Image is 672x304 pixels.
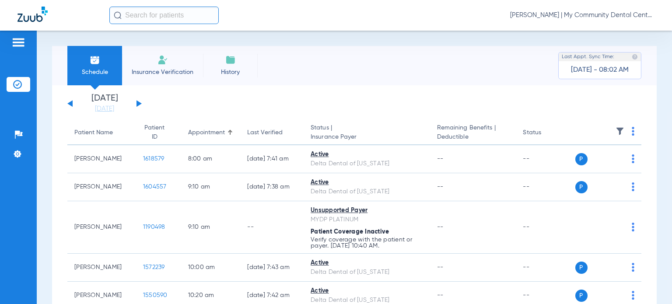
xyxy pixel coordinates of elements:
span: [PERSON_NAME] | My Community Dental Centers [510,11,654,20]
img: group-dot-blue.svg [632,223,634,231]
td: -- [240,201,304,254]
img: x.svg [612,223,621,231]
span: P [575,290,588,302]
p: Verify coverage with the patient or payer. [DATE] 10:40 AM. [311,237,423,249]
span: Schedule [74,68,115,77]
div: Patient Name [74,128,113,137]
img: x.svg [612,154,621,163]
td: [DATE] 7:43 AM [240,254,304,282]
img: group-dot-blue.svg [632,154,634,163]
img: Manual Insurance Verification [157,55,168,65]
span: -- [437,292,444,298]
span: P [575,153,588,165]
td: -- [516,254,575,282]
div: Patient ID [143,123,174,142]
td: [PERSON_NAME] [67,145,136,173]
span: History [210,68,251,77]
div: Last Verified [247,128,283,137]
span: 1550590 [143,292,168,298]
div: Active [311,178,423,187]
span: Last Appt. Sync Time: [562,52,614,61]
img: x.svg [612,263,621,272]
img: Schedule [90,55,100,65]
img: last sync help info [632,54,638,60]
span: 1618579 [143,156,164,162]
div: Last Verified [247,128,297,137]
span: P [575,262,588,274]
img: x.svg [612,291,621,300]
td: [PERSON_NAME] [67,254,136,282]
td: -- [516,201,575,254]
img: Search Icon [114,11,122,19]
img: x.svg [612,182,621,191]
span: Deductible [437,133,509,142]
a: [DATE] [78,105,131,113]
span: 1604557 [143,184,167,190]
th: Status [516,121,575,145]
div: Appointment [188,128,234,137]
span: -- [437,184,444,190]
div: Unsupported Payer [311,206,423,215]
img: hamburger-icon [11,37,25,48]
div: Patient ID [143,123,166,142]
span: 1572239 [143,264,165,270]
img: group-dot-blue.svg [632,182,634,191]
span: -- [437,224,444,230]
div: Active [311,287,423,296]
div: Patient Name [74,128,129,137]
div: MYDP PLATINUM [311,215,423,224]
img: filter.svg [616,127,624,136]
span: -- [437,264,444,270]
span: 1190498 [143,224,165,230]
td: [PERSON_NAME] [67,201,136,254]
th: Status | [304,121,430,145]
span: P [575,181,588,193]
td: [DATE] 7:41 AM [240,145,304,173]
td: 8:00 AM [181,145,241,173]
div: Delta Dental of [US_STATE] [311,159,423,168]
div: Appointment [188,128,225,137]
div: Active [311,150,423,159]
div: Delta Dental of [US_STATE] [311,268,423,277]
td: [DATE] 7:38 AM [240,173,304,201]
span: [DATE] - 08:02 AM [571,66,629,74]
td: 9:10 AM [181,201,241,254]
td: -- [516,145,575,173]
img: Zuub Logo [17,7,48,22]
img: History [225,55,236,65]
td: -- [516,173,575,201]
td: 9:10 AM [181,173,241,201]
iframe: Chat Widget [628,262,672,304]
span: Insurance Payer [311,133,423,142]
span: -- [437,156,444,162]
div: Delta Dental of [US_STATE] [311,187,423,196]
input: Search for patients [109,7,219,24]
th: Remaining Benefits | [430,121,516,145]
img: group-dot-blue.svg [632,127,634,136]
td: [PERSON_NAME] [67,173,136,201]
span: Patient Coverage Inactive [311,229,389,235]
div: Active [311,259,423,268]
li: [DATE] [78,94,131,113]
span: Insurance Verification [129,68,196,77]
td: 10:00 AM [181,254,241,282]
